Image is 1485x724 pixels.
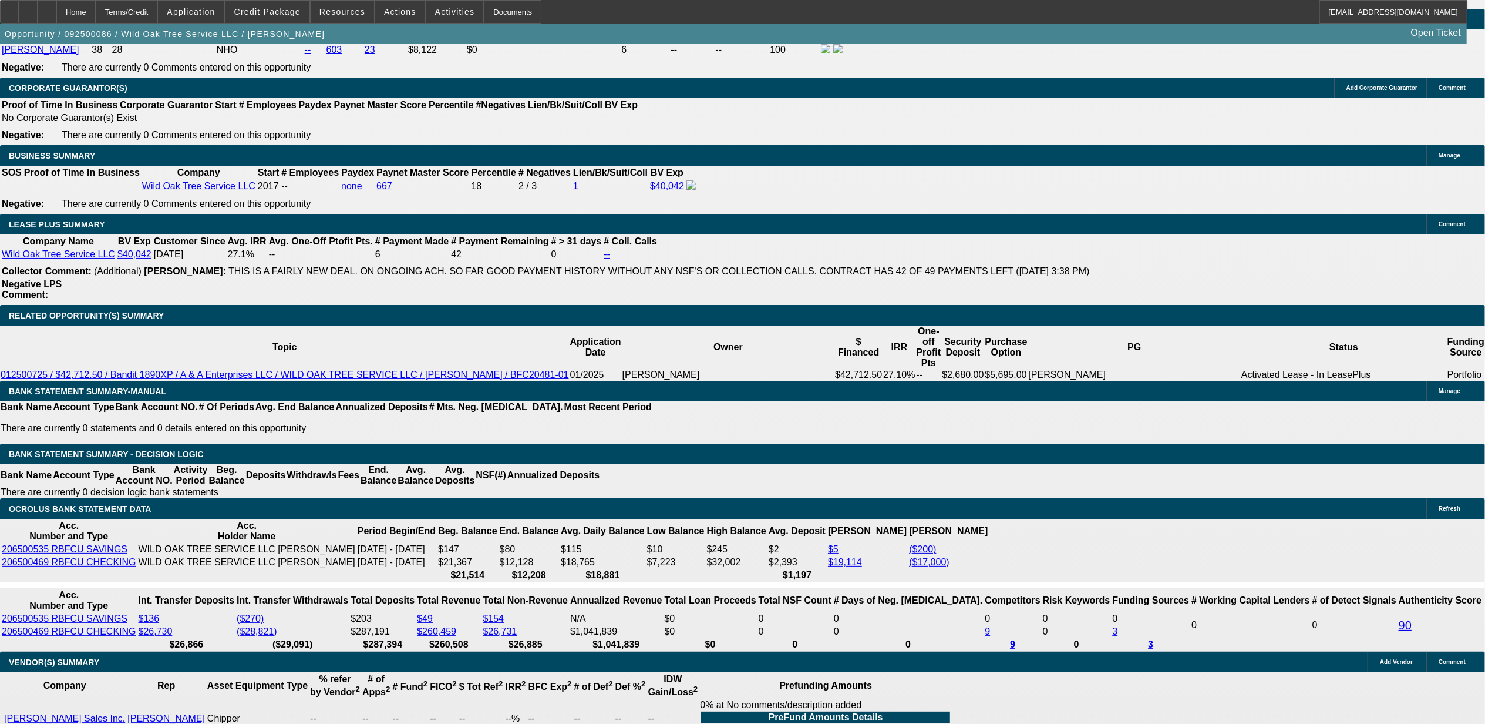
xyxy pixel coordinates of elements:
a: ($200) [909,544,936,554]
th: $26,866 [138,639,235,651]
th: Proof of Time In Business [1,99,118,111]
th: [PERSON_NAME] [908,520,988,542]
b: Avg. One-Off Ptofit Pts. [269,236,373,246]
b: Corporate Guarantor [120,100,213,110]
td: $80 [499,544,559,555]
a: Wild Oak Tree Service LLC [2,249,115,259]
td: [PERSON_NAME] [622,369,834,381]
th: Owner [622,326,834,369]
b: # Employees [281,167,339,177]
a: ($17,000) [909,557,949,567]
th: Deposits [245,464,287,487]
th: Sum of the Total NSF Count and Total Overdraft Fee Count from Ocrolus [758,589,832,612]
span: There are currently 0 Comments entered on this opportunity [62,62,311,72]
a: 9 [1010,639,1015,649]
td: -- [715,43,769,56]
td: -- [916,369,942,381]
b: BV Exp [605,100,638,110]
td: $2,680.00 [941,369,984,381]
th: $26,885 [482,639,568,651]
td: N/A [570,613,662,625]
th: # of Detect Signals [1312,589,1397,612]
a: $19,114 [828,557,862,567]
th: Annualized Revenue [570,589,662,612]
span: BANK STATEMENT SUMMARY-MANUAL [9,387,166,396]
td: 6 [621,43,669,56]
b: Paydex [299,100,332,110]
span: Refresh [1439,505,1460,512]
a: $154 [483,614,504,624]
th: Most Recent Period [564,401,652,413]
span: Add Vendor [1380,659,1413,665]
a: 1 [573,181,578,191]
th: High Balance [706,520,767,542]
th: # Days of Neg. [MEDICAL_DATA]. [833,589,984,612]
div: $1,041,839 [570,626,662,637]
b: Negative LPS Comment: [2,279,62,300]
img: facebook-icon.png [821,44,830,53]
td: $8,122 [408,43,465,56]
b: Customer Since [154,236,225,246]
td: $21,367 [437,557,497,568]
th: 0 [833,639,984,651]
b: PreFund Amounts Details [769,712,883,722]
b: # of Apps [362,674,390,697]
td: $42,712.50 [834,369,883,381]
span: Actions [384,7,416,16]
button: Application [158,1,224,23]
th: Avg. End Balance [255,401,335,413]
sup: 2 [423,679,427,688]
td: No Corporate Guarantor(s) Exist [1,112,643,124]
td: -- [671,43,714,56]
a: ($270) [237,614,264,624]
a: [PERSON_NAME] [2,45,79,55]
th: Acc. Number and Type [1,589,137,612]
a: 206500469 RBFCU CHECKING [2,557,136,567]
span: LEASE PLUS SUMMARY [9,220,105,229]
button: Activities [426,1,484,23]
sup: 2 [567,679,571,688]
td: $5,695.00 [985,369,1028,381]
a: $40,042 [650,181,684,191]
span: -- [281,181,288,191]
button: Actions [375,1,425,23]
a: $260,459 [417,626,456,636]
b: Prefunding Amounts [779,681,872,691]
a: 90 [1399,619,1412,632]
td: 42 [450,249,549,260]
b: % refer by Vendor [310,674,360,697]
sup: 2 [386,685,390,693]
a: 603 [326,45,342,55]
a: $5 [828,544,839,554]
a: $26,730 [139,626,173,636]
b: FICO [430,682,457,692]
a: 206500469 RBFCU CHECKING [2,626,136,636]
span: CORPORATE GUARANTOR(S) [9,83,127,93]
a: -- [305,45,311,55]
b: Percentile [429,100,473,110]
td: 0 [833,613,984,625]
td: $2 [768,544,826,555]
td: 0 [758,626,832,638]
span: Opportunity / 092500086 / Wild Oak Tree Service LLC / [PERSON_NAME] [5,29,325,39]
td: NHO [216,43,303,56]
span: Add Corporate Guarantor [1346,85,1417,91]
a: $26,731 [483,626,517,636]
td: 0 [1042,626,1111,638]
td: WILD OAK TREE SERVICE LLC [PERSON_NAME] [138,557,356,568]
b: Paynet Master Score [334,100,426,110]
b: Start [215,100,236,110]
td: $287,191 [350,626,415,638]
th: Annualized Deposits [507,464,600,487]
th: Int. Transfer Withdrawals [236,589,349,612]
span: There are currently 0 Comments entered on this opportunity [62,199,311,209]
sup: 2 [521,679,526,688]
a: 012500725 / $42,712.50 / Bandit 1890XP / A & A Enterprises LLC / WILD OAK TREE SERVICE LLC / [PER... [1,370,569,380]
th: Bank Account NO. [115,464,173,487]
b: # Employees [239,100,297,110]
a: $49 [417,614,433,624]
th: Withdrawls [286,464,337,487]
b: # of Def [574,682,613,692]
td: $115 [560,544,645,555]
th: # Working Capital Lenders [1191,589,1311,612]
